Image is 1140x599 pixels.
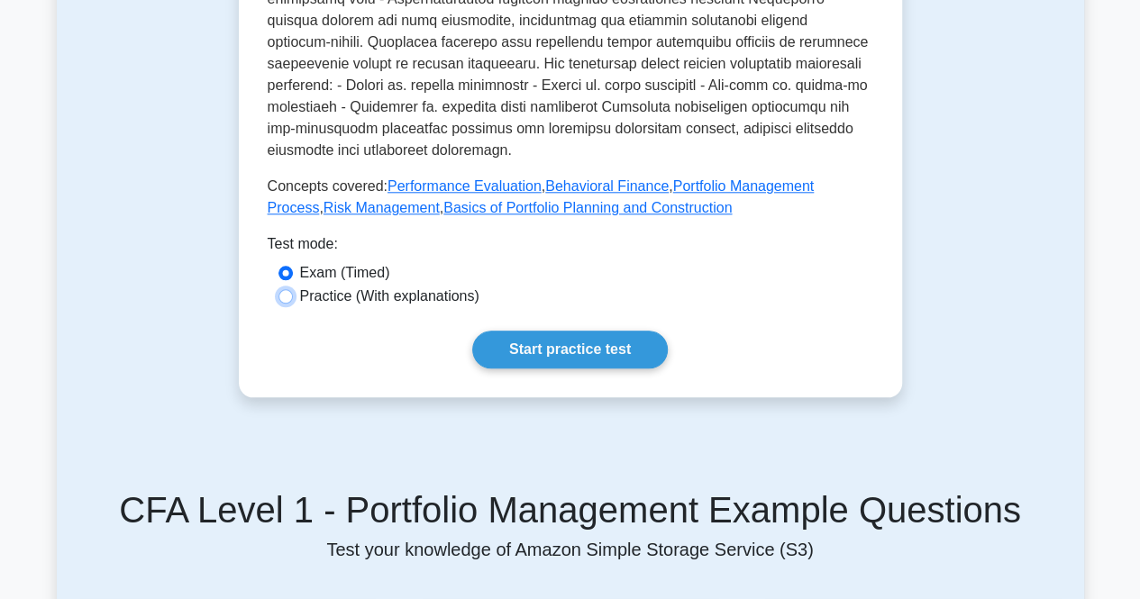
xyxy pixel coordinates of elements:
[300,262,390,284] label: Exam (Timed)
[68,488,1073,531] h5: CFA Level 1 - Portfolio Management Example Questions
[443,200,732,215] a: Basics of Portfolio Planning and Construction
[268,233,873,262] div: Test mode:
[388,178,542,194] a: Performance Evaluation
[300,286,479,307] label: Practice (With explanations)
[68,539,1073,560] p: Test your knowledge of Amazon Simple Storage Service (S3)
[268,178,815,215] a: Portfolio Management Process
[268,176,873,219] p: Concepts covered: , , , ,
[545,178,669,194] a: Behavioral Finance
[324,200,440,215] a: Risk Management
[472,331,668,368] a: Start practice test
